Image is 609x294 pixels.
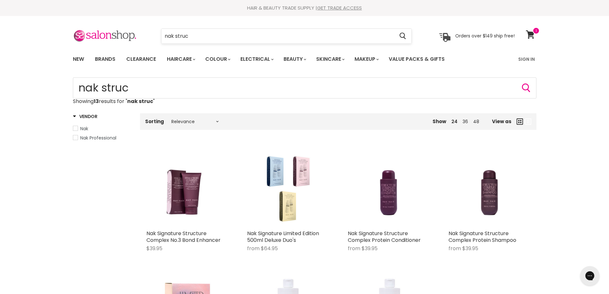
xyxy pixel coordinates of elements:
a: New [68,52,89,66]
nav: Main [65,50,544,68]
a: Haircare [162,52,199,66]
a: Beauty [279,52,310,66]
p: Orders over $149 ship free! [455,33,515,39]
a: Value Packs & Gifts [384,52,449,66]
span: $39.95 [146,245,162,252]
div: HAIR & BEAUTY TRADE SUPPLY | [65,5,544,11]
a: Clearance [121,52,161,66]
a: Makeup [350,52,383,66]
span: from [348,245,360,252]
a: Brands [90,52,120,66]
a: Nak Signature Structure Complex No.3 Bond Enhancer [146,230,221,244]
a: Skincare [311,52,348,66]
a: Nak Signature Structure Complex Protein Shampoo [449,230,516,244]
span: $39.95 [462,245,478,252]
span: from [449,245,461,252]
form: Product [161,28,412,44]
a: Electrical [236,52,277,66]
span: $64.95 [261,245,278,252]
span: $39.95 [362,245,378,252]
a: Colour [200,52,234,66]
a: Nak Signature Structure Complex Protein Conditioner [348,230,421,244]
input: Search [161,29,394,44]
a: Nak Signature Limited Edition 500ml Deluxe Duo's [247,230,319,244]
iframe: Gorgias live chat messenger [577,264,603,288]
button: Search [394,29,411,44]
a: GET TRADE ACCESS [317,4,362,11]
a: Sign In [514,52,539,66]
ul: Main menu [68,50,482,68]
span: from [247,245,260,252]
